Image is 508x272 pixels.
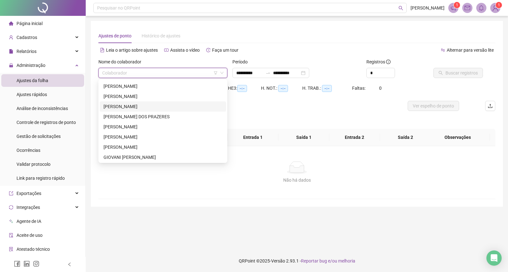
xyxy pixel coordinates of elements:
[17,106,68,111] span: Análise de inconsistências
[170,48,200,53] span: Assista o vídeo
[14,261,20,267] span: facebook
[9,21,13,26] span: home
[9,247,13,251] span: solution
[17,219,41,224] span: Agente de IA
[98,33,131,38] span: Ajustes de ponto
[366,58,391,65] span: Registros
[106,48,158,53] span: Leia o artigo sobre ajustes
[100,91,226,101] div: DIOGO TORRES DIAS
[278,129,329,146] th: Saída 1
[206,48,211,52] span: history
[261,85,302,92] div: H. NOT.:
[228,129,278,146] th: Entrada 1
[278,85,288,92] span: --:--
[17,63,45,68] span: Administração
[17,21,43,26] span: Página inicial
[329,129,380,146] th: Entrada 2
[322,85,332,92] span: --:--
[100,132,226,142] div: GILMAR TAVARES DA SILVA
[17,120,76,125] span: Controle de registros de ponto
[104,154,222,161] div: GIOVANI [PERSON_NAME]
[104,93,222,100] div: [PERSON_NAME]
[67,262,72,267] span: left
[33,261,39,267] span: instagram
[496,2,502,8] sup: Atualize o seu contato no menu Meus Dados
[17,92,47,97] span: Ajustes rápidos
[447,48,494,53] span: Alternar para versão lite
[100,142,226,152] div: GIOVANA GOMES DE ABREU SILVA
[164,48,169,52] span: youtube
[212,48,238,53] span: Faça um tour
[104,123,222,130] div: [PERSON_NAME]
[9,63,13,68] span: lock
[17,148,40,153] span: Ocorrências
[17,233,43,238] span: Aceite de uso
[454,2,460,8] sup: 1
[17,162,50,167] span: Validar protocolo
[17,78,48,83] span: Ajustes da folha
[104,113,222,120] div: [PERSON_NAME] DOS PRAZERES
[228,85,261,92] div: HE 3:
[100,152,226,162] div: GIOVANI ARAUJO GODINHO
[232,58,252,65] label: Período
[9,191,13,196] span: export
[104,103,222,110] div: [PERSON_NAME]
[271,258,285,263] span: Versão
[441,48,445,52] span: swap
[478,5,484,11] span: bell
[352,86,366,91] span: Faltas:
[86,250,508,272] footer: QRPoint © 2025 - 2.93.1 -
[386,60,391,64] span: info-circle
[214,71,217,75] span: filter
[380,129,431,146] th: Saída 2
[100,122,226,132] div: FRANCISCA RAYMARA CHAVES COSTA
[100,101,226,112] div: EDIANE DE BARROS DIAS
[408,101,459,111] button: Ver espelho de ponto
[433,68,483,78] button: Buscar registros
[106,177,488,184] div: Não há dados
[265,70,271,75] span: to
[265,70,271,75] span: swap-right
[17,191,41,196] span: Exportações
[9,205,13,210] span: sync
[104,133,222,140] div: [PERSON_NAME]
[425,129,490,146] th: Observações
[486,250,502,266] div: Open Intercom Messenger
[488,103,493,108] span: upload
[17,247,50,252] span: Atestado técnico
[451,5,456,11] span: notification
[398,6,403,10] span: search
[17,134,61,139] span: Gestão de solicitações
[104,83,222,90] div: [PERSON_NAME]
[456,3,458,7] span: 1
[104,144,222,151] div: [PERSON_NAME]
[498,3,500,7] span: 1
[100,112,226,122] div: FABIO SOUZA DOS PRAZERES
[142,33,180,38] span: Histórico de ajustes
[220,71,224,75] span: down
[9,49,13,54] span: file
[9,233,13,237] span: audit
[411,4,444,11] span: [PERSON_NAME]
[301,258,355,263] span: Reportar bug e/ou melhoria
[237,85,247,92] span: --:--
[23,261,30,267] span: linkedin
[302,85,352,92] div: H. TRAB.:
[431,134,485,141] span: Observações
[465,5,470,11] span: mail
[100,81,226,91] div: DEUSIMAR TORRES DA SILVA
[491,3,500,13] img: 92263
[98,58,145,65] label: Nome do colaborador
[17,205,40,210] span: Integrações
[17,35,37,40] span: Cadastros
[100,48,104,52] span: file-text
[17,176,65,181] span: Link para registro rápido
[9,35,13,40] span: user-add
[379,86,382,91] span: 0
[17,49,37,54] span: Relatórios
